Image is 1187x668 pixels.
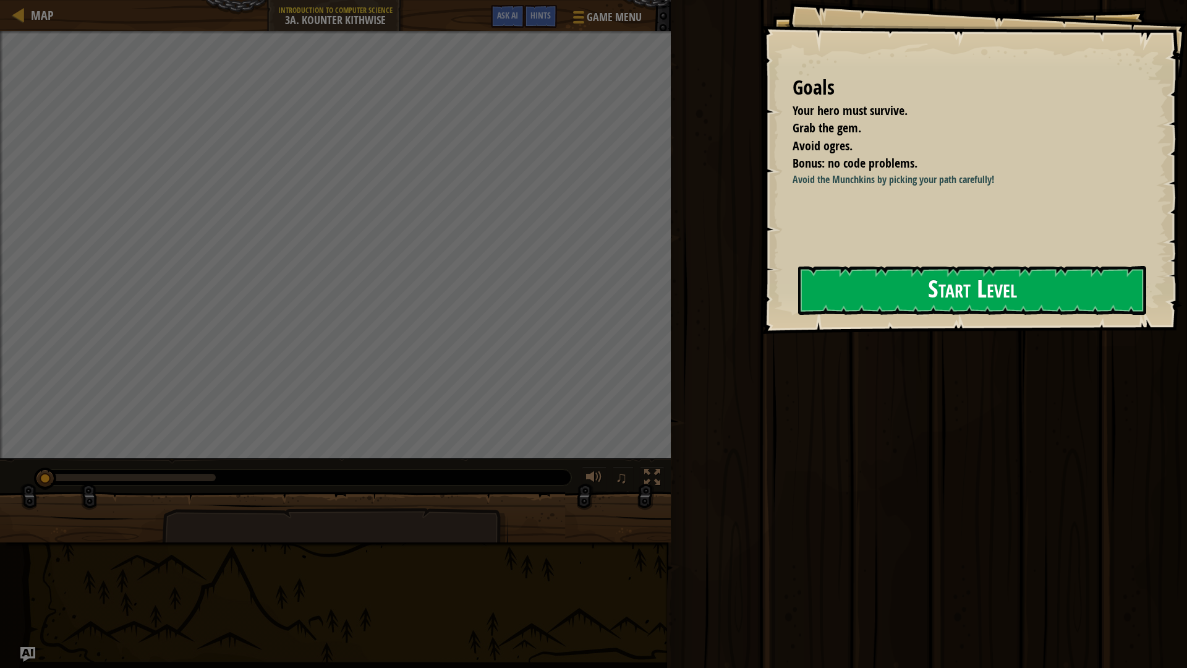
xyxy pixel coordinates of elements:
[777,102,1141,120] li: Your hero must survive.
[613,466,634,492] button: ♫
[793,173,1153,187] p: Avoid the Munchkins by picking your path carefully!
[530,9,551,21] span: Hints
[563,5,649,34] button: Game Menu
[31,7,54,24] span: Map
[615,468,628,487] span: ♫
[793,74,1144,102] div: Goals
[491,5,524,28] button: Ask AI
[587,9,642,25] span: Game Menu
[777,119,1141,137] li: Grab the gem.
[777,155,1141,173] li: Bonus: no code problems.
[497,9,518,21] span: Ask AI
[793,137,853,154] span: Avoid ogres.
[793,119,861,136] span: Grab the gem.
[793,102,908,119] span: Your hero must survive.
[582,466,606,492] button: Adjust volume
[777,137,1141,155] li: Avoid ogres.
[798,266,1146,315] button: Start Level
[640,466,665,492] button: Toggle fullscreen
[25,7,54,24] a: Map
[20,647,35,662] button: Ask AI
[793,155,917,171] span: Bonus: no code problems.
